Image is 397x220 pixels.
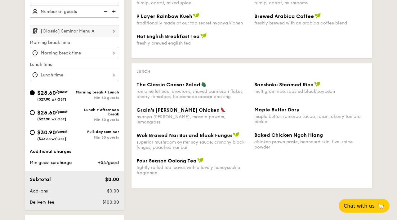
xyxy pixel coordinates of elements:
img: icon-vegan.f8ff3823.svg [314,13,321,19]
input: Number of guests [30,6,119,18]
span: ($33.68 w/ GST) [37,137,66,141]
div: romaine lettuce, croutons, shaved parmesan flakes, cherry tomatoes, housemade caesar dressing [136,89,249,99]
input: $30.90/guest($33.68 w/ GST)Full-day seminarMin 30 guests [30,130,35,135]
img: icon-vegetarian.fe4039eb.svg [201,81,207,87]
img: icon-spicy.37a8142b.svg [220,107,226,112]
input: Morning break time [30,47,119,59]
span: Delivery fee [30,200,54,205]
img: icon-vegan.f8ff3823.svg [200,33,207,39]
div: Min 30 guests [74,118,119,122]
span: Chat with us [344,203,375,209]
div: turnip, carrot, mixed spice [136,0,249,6]
div: Lunch + Afternoon break [74,108,119,116]
div: tightly rolled tea leaves with a lovely honeysuckle fragrance [136,165,249,175]
img: icon-add.58712e84.svg [110,6,119,17]
div: Min 30 guests [74,96,119,100]
span: Hot English Breakfast Tea [136,33,200,39]
span: ($27.90 w/ GST) [37,97,66,101]
span: $25.60 [37,109,56,116]
div: nyonya [PERSON_NAME], masala powder, lemongrass [136,114,249,125]
div: traditionally made at our top secret nyonya kichen [136,20,249,26]
span: Add-ons [30,188,48,194]
input: $25.60/guest($27.90 w/ GST)Lunch + Afternoon breakMin 30 guests [30,110,35,115]
img: icon-reduce.1d2dbef1.svg [100,6,110,17]
span: Subtotal [30,176,51,182]
span: ($27.90 w/ GST) [37,117,66,121]
span: $100.00 [102,200,119,205]
span: Four Season Oolong Tea [136,158,197,164]
span: The Classic Caesar Salad [136,82,200,88]
img: icon-vegan.f8ff3823.svg [193,13,199,19]
span: /guest [56,129,68,134]
img: icon-chevron-right.3c0dfbd6.svg [109,25,119,37]
span: $0.00 [107,188,119,194]
label: Lunch time [30,62,119,68]
span: Baked Chicken Ngoh Hiang [254,132,323,138]
span: Lunch [136,69,150,74]
span: /guest [56,110,68,114]
span: Maple Butter Dory [254,107,300,113]
span: Wok Braised Nai Bai and Black Fungus [136,132,232,138]
div: chicken prawn paste, beancurd skin, five-spice powder [254,139,367,150]
div: Full-day seminar [74,130,119,134]
img: icon-vegan.f8ff3823.svg [233,132,239,138]
input: Lunch time [30,69,119,81]
img: icon-vegan.f8ff3823.svg [197,157,203,163]
span: Min guest surcharge [30,160,72,165]
input: $25.60/guest($27.90 w/ GST)Morning break + LunchMin 30 guests [30,90,35,95]
div: freshly brewed english tea [136,41,249,46]
div: freshly brewed with an arabica coffee blend [254,20,367,26]
span: 🦙 [377,202,385,209]
span: $0.00 [105,176,119,182]
div: Min 30 guests [74,135,119,140]
span: 9 Layer Rainbow Kueh [136,13,192,19]
img: icon-vegan.f8ff3823.svg [314,81,320,87]
span: $25.60 [37,89,56,96]
div: maple butter, romesco sauce, raisin, cherry tomato pickle [254,114,367,124]
div: turnip, carrot, mushrooms [254,0,367,6]
span: Grain's [PERSON_NAME] Chicken [136,107,220,113]
label: Morning break time [30,40,119,46]
div: superior mushroom oyster soy sauce, crunchy black fungus, poached nai bai [136,140,249,150]
div: multigrain rice, roasted black soybean [254,89,367,94]
div: Additional charges [30,149,119,155]
span: Brewed Arabica Coffee [254,13,314,19]
span: Sanshoku Steamed Rice [254,82,314,88]
span: $30.90 [37,129,56,136]
span: /guest [56,90,68,94]
div: Morning break + Lunch [74,90,119,94]
button: Chat with us🦙 [339,199,390,213]
span: +$4/guest [98,160,119,165]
